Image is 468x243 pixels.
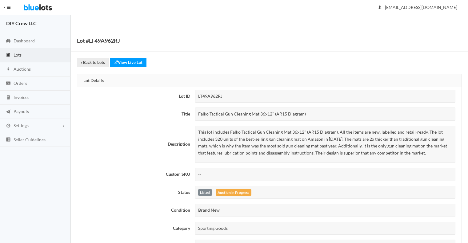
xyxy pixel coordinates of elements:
ion-icon: list box [5,137,11,143]
span: Seller Guidelines [14,137,46,142]
ion-icon: speedometer [5,38,11,44]
span: Orders [14,80,27,86]
span: Auctions [14,66,31,72]
div: Lot Details [77,74,462,87]
span: Auction in Progress [216,189,251,196]
p: This lot includes Falko Tactical Gun Cleaning Mat 36x12'' (AR15 Diagram). All the items are new, ... [198,129,452,156]
ion-icon: paper plane [5,109,11,115]
ion-icon: cash [5,81,11,87]
label: Listed [198,189,212,196]
span: Dashboard [14,38,35,43]
div: Sporting Goods [195,222,455,235]
span: [EMAIL_ADDRESS][DOMAIN_NAME] [378,5,457,10]
span: Payouts [14,109,29,114]
strong: DIY Crew LLC [6,20,37,26]
ion-icon: clipboard [5,53,11,58]
span: Lots [14,52,22,57]
th: Custom SKU [77,165,193,183]
ion-icon: flash [5,67,11,73]
th: Title [77,105,193,123]
span: Settings [14,123,29,128]
span: Invoices [14,95,29,100]
th: Category [77,219,193,237]
a: View Live Lot [110,58,146,67]
ion-icon: cog [5,123,11,129]
div: LT49A962RJ [195,90,455,103]
h1: Lot #LT49A962RJ [77,36,120,45]
th: Lot ID [77,87,193,105]
div: Brand New [195,204,455,217]
th: Description [77,123,193,165]
ion-icon: calculator [5,95,11,101]
th: Status [77,183,193,202]
ion-icon: person [377,5,383,11]
div: -- [195,168,455,181]
a: ‹ Back to Lots [77,58,109,67]
div: Falko Tactical Gun Cleaning Mat 36x12'' (AR15 Diagram) [195,108,455,121]
th: Condition [77,201,193,219]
